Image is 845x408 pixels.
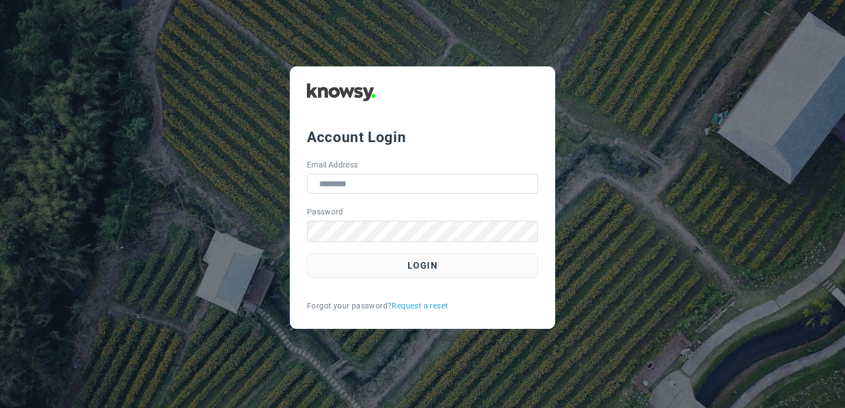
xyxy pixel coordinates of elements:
[307,253,538,278] button: Login
[307,127,538,147] div: Account Login
[307,159,358,171] label: Email Address
[307,300,538,312] div: Forgot your password?
[392,300,448,312] a: Request a reset
[307,206,343,218] label: Password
